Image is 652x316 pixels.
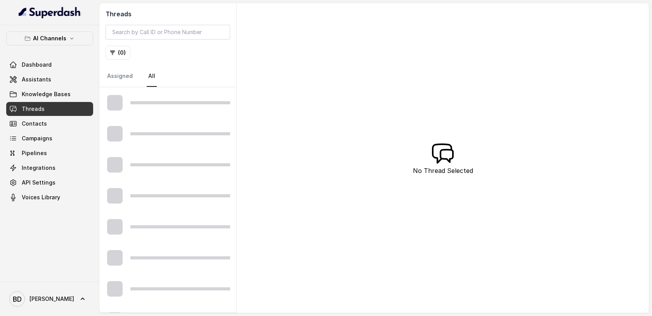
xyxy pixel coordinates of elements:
a: Assistants [6,73,93,86]
a: [PERSON_NAME] [6,288,93,310]
span: Campaigns [22,135,52,142]
span: Dashboard [22,61,52,69]
span: Voices Library [22,193,60,201]
a: Assigned [106,66,134,87]
p: AI Channels [33,34,66,43]
a: Dashboard [6,58,93,72]
span: Knowledge Bases [22,90,71,98]
text: BD [13,295,22,303]
h2: Threads [106,9,230,19]
span: Pipelines [22,149,47,157]
a: Pipelines [6,146,93,160]
a: API Settings [6,176,93,190]
nav: Tabs [106,66,230,87]
span: API Settings [22,179,55,186]
p: No Thread Selected [413,166,473,175]
a: All [147,66,157,87]
span: Contacts [22,120,47,128]
a: Knowledge Bases [6,87,93,101]
a: Voices Library [6,190,93,204]
span: Threads [22,105,45,113]
a: Integrations [6,161,93,175]
span: [PERSON_NAME] [29,295,74,303]
span: Assistants [22,76,51,83]
img: light.svg [19,6,81,19]
a: Threads [6,102,93,116]
button: (0) [106,46,130,60]
button: AI Channels [6,31,93,45]
input: Search by Call ID or Phone Number [106,25,230,40]
a: Contacts [6,117,93,131]
span: Integrations [22,164,55,172]
a: Campaigns [6,131,93,145]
